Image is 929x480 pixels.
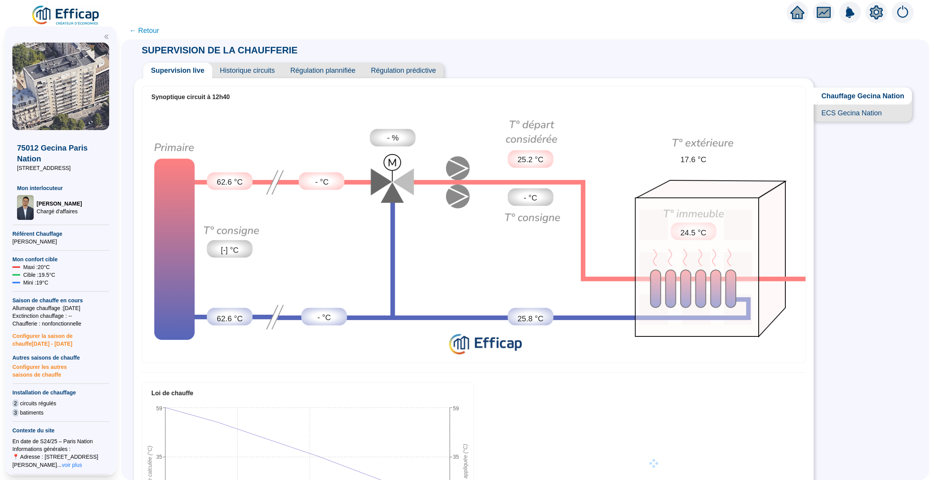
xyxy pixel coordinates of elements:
[518,313,543,324] span: 25.8 °C
[142,108,806,360] div: Synoptique
[151,93,796,102] div: Synoptique circuit à 12h40
[31,5,101,26] img: efficap energie logo
[217,176,243,188] span: 62.6 °C
[12,437,109,469] div: En date de S24/25 – Paris Nation Informations générales : 📍 Adresse : [STREET_ADDRESS][PERSON_NAM...
[12,297,109,304] span: Saison de chauffe en cours
[12,304,109,312] span: Allumage chauffage : [DATE]
[23,279,48,286] span: Mini : 19 °C
[12,238,109,245] span: [PERSON_NAME]
[12,230,109,238] span: Référent Chauffage
[814,105,912,122] span: ECS Gecina Nation
[62,461,82,469] button: voir plus
[156,405,162,411] tspan: 59
[143,63,212,78] span: Supervision live
[12,399,19,407] span: 2
[869,5,883,19] span: setting
[12,320,109,327] span: Chaufferie : non fonctionnelle
[37,200,82,207] span: [PERSON_NAME]
[12,312,109,320] span: Exctinction chauffage : --
[817,5,831,19] span: fund
[814,87,912,105] span: Chauffage Gecina Nation
[12,255,109,263] span: Mon confort cible
[212,63,283,78] span: Historique circuits
[104,34,109,39] span: double-left
[12,354,109,362] span: Autres saisons de chauffe
[217,313,243,324] span: 62.6 °C
[453,454,459,460] tspan: 35
[524,192,537,204] span: - °C
[12,427,109,434] span: Contexte du site
[17,184,105,192] span: Mon interlocuteur
[12,327,109,348] span: Configurer la saison de chauffe [DATE] - [DATE]
[518,154,543,165] span: 25.2 °C
[839,2,861,23] img: alerts
[17,142,105,164] span: 75012 Gecina Paris Nation
[12,389,109,396] span: Installation de chauffage
[156,454,162,460] tspan: 35
[315,176,329,188] span: - °C
[12,362,109,379] span: Configurer les autres saisons de chauffe
[23,271,55,279] span: Cible : 19.5 °C
[387,132,399,144] span: - %
[142,108,806,360] img: circuit-supervision.724c8d6b72cc0638e748.png
[680,154,706,165] span: 17.6 °C
[892,2,914,23] img: alerts
[317,312,331,323] span: - °C
[363,63,444,78] span: Régulation prédictive
[20,399,56,407] span: circuits régulés
[134,45,305,55] span: SUPERVISION DE LA CHAUFFERIE
[790,5,804,19] span: home
[17,164,105,172] span: [STREET_ADDRESS]
[17,195,34,220] img: Chargé d'affaires
[453,405,459,411] tspan: 59
[129,25,159,36] span: ← Retour
[37,207,82,215] span: Chargé d'affaires
[20,409,44,417] span: batiments
[23,263,50,271] span: Maxi : 20 °C
[151,389,464,398] div: Loi de chauffe
[12,409,19,417] span: 3
[221,244,239,256] span: [-] °C
[283,63,363,78] span: Régulation plannifiée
